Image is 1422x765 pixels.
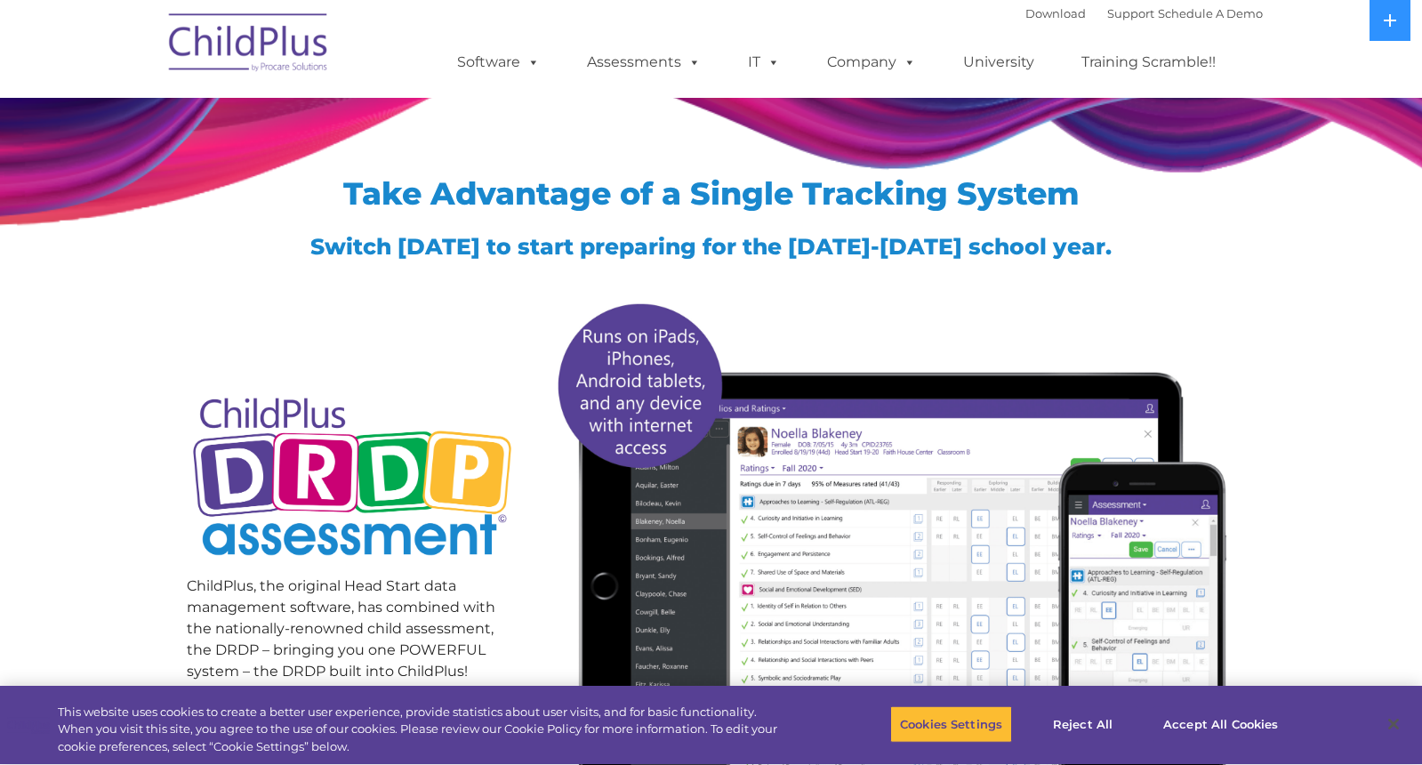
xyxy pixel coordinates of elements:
button: Cookies Settings [890,705,1012,743]
span: Switch [DATE] to start preparing for the [DATE]-[DATE] school year. [310,233,1112,260]
a: Schedule A Demo [1158,6,1263,20]
a: IT [730,44,798,80]
a: Assessments [569,44,719,80]
span: ChildPlus, the original Head Start data management software, has combined with the nationally-ren... [187,577,495,680]
button: Close [1374,705,1413,744]
span: Take Advantage of a Single Tracking System [343,174,1080,213]
a: Support [1107,6,1154,20]
img: Copyright - DRDP Logo [187,378,518,580]
font: | [1025,6,1263,20]
a: University [945,44,1052,80]
div: This website uses cookies to create a better user experience, provide statistics about user visit... [58,704,782,756]
a: Training Scramble!! [1064,44,1233,80]
button: Accept All Cookies [1153,705,1288,743]
a: Download [1025,6,1086,20]
button: Reject All [1027,705,1138,743]
img: ChildPlus by Procare Solutions [160,1,338,90]
a: Software [439,44,558,80]
a: Company [809,44,934,80]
